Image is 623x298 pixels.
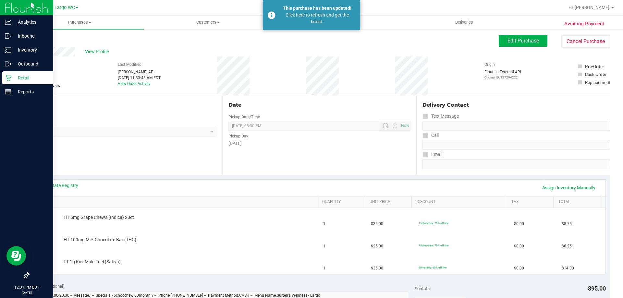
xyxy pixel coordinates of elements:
[419,244,448,247] span: 75chocchew: 75% off line
[5,33,11,39] inline-svg: Inbound
[568,5,611,10] span: Hi, [PERSON_NAME]!
[5,75,11,81] inline-svg: Retail
[3,284,50,290] p: 12:31 PM EDT
[562,265,574,271] span: $14.00
[422,121,610,131] input: Format: (999) 999-9999
[499,35,547,47] button: Edit Purchase
[118,69,161,75] div: [PERSON_NAME] API
[279,5,355,12] div: This purchase has been updated!
[371,265,383,271] span: $35.00
[322,199,362,205] a: Quantity
[323,221,325,227] span: 1
[419,221,448,225] span: 75chocchew: 75% off line
[562,243,572,249] span: $6.25
[228,114,260,120] label: Pickup Date/Time
[514,221,524,227] span: $0.00
[588,285,606,292] span: $95.00
[64,237,136,243] span: HT 100mg Milk Chocolate Bar (THC)
[323,265,325,271] span: 1
[538,182,600,193] a: Assign Inventory Manually
[419,266,446,269] span: 60monthly: 60% off line
[279,12,355,25] div: Click here to refresh and get the latest.
[11,74,50,82] p: Retail
[85,48,111,55] span: View Profile
[484,62,495,67] label: Origin
[422,131,439,140] label: Call
[118,81,151,86] a: View Order Activity
[11,18,50,26] p: Analytics
[55,5,75,10] span: Largo WC
[558,199,598,205] a: Total
[422,150,442,159] label: Email
[5,19,11,25] inline-svg: Analytics
[5,47,11,53] inline-svg: Inventory
[585,63,604,70] div: Pre-Order
[228,140,410,147] div: [DATE]
[11,46,50,54] p: Inventory
[5,61,11,67] inline-svg: Outbound
[370,199,409,205] a: Unit Price
[11,60,50,68] p: Outbound
[118,75,161,81] div: [DATE] 11:33:48 AM EDT
[484,75,521,80] p: Original ID: 327294222
[64,259,121,265] span: FT 1g Kief Mule Fuel (Sativa)
[11,32,50,40] p: Inbound
[3,290,50,295] p: [DATE]
[564,20,604,28] span: Awaiting Payment
[29,101,216,109] div: Location
[417,199,504,205] a: Discount
[371,221,383,227] span: $35.00
[561,35,610,48] button: Cancel Purchase
[228,101,410,109] div: Date
[323,243,325,249] span: 1
[5,89,11,95] inline-svg: Reports
[507,38,539,44] span: Edit Purchase
[39,182,78,189] a: View State Registry
[144,16,272,29] a: Customers
[585,79,610,86] div: Replacement
[118,62,141,67] label: Last Modified
[64,214,134,221] span: HT 5mg Grape Chews (Indica) 20ct
[514,265,524,271] span: $0.00
[562,221,572,227] span: $8.75
[11,88,50,96] p: Reports
[228,133,248,139] label: Pickup Day
[422,140,610,150] input: Format: (999) 999-9999
[422,101,610,109] div: Delivery Contact
[514,243,524,249] span: $0.00
[38,199,314,205] a: SKU
[371,243,383,249] span: $25.00
[6,246,26,266] iframe: Resource center
[585,71,606,77] div: Back Order
[415,286,431,291] span: Subtotal
[446,19,482,25] span: Deliveries
[422,112,459,121] label: Text Message
[16,16,144,29] a: Purchases
[484,69,521,80] div: Flourish External API
[144,19,272,25] span: Customers
[16,19,144,25] span: Purchases
[511,199,551,205] a: Tax
[400,16,528,29] a: Deliveries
